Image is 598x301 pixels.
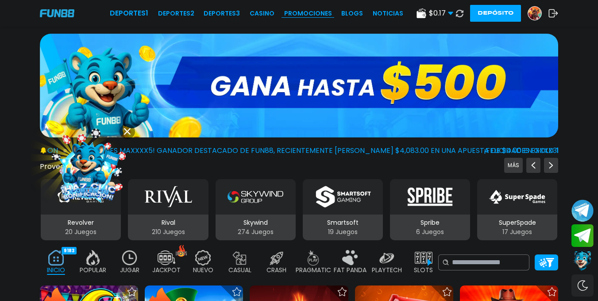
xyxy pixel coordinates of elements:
img: Avatar [528,7,541,20]
p: 17 Juegos [477,227,557,237]
a: Promociones [284,9,332,18]
p: Smartsoft [303,218,383,227]
p: 274 Juegos [216,227,296,237]
img: fat_panda_off.webp [341,250,359,266]
button: Join telegram [571,224,594,247]
img: casual_off.webp [231,250,249,266]
p: NUEVO [193,266,213,275]
button: Smartsoft [299,178,386,241]
img: recent_off.webp [121,250,139,266]
a: Deportes2 [158,9,194,18]
div: 9183 [62,247,77,254]
p: POPULAR [80,266,106,275]
p: JACKPOT [152,266,181,275]
p: 6 Juegos [390,227,470,237]
img: crash_off.webp [268,250,285,266]
a: NOTICIAS [373,9,403,18]
img: Image Link [48,128,129,208]
p: SLOTS [414,266,433,275]
button: Previous providers [504,158,523,173]
img: Rival [140,184,196,209]
img: popular_off.webp [84,250,102,266]
button: Proveedores de juego [40,162,116,171]
a: CASINO [250,9,274,18]
a: Deportes1 [110,8,148,19]
button: Spribe [386,178,474,241]
a: BLOGS [341,9,363,18]
p: Rival [128,218,208,227]
div: Switch theme [571,274,594,297]
img: Company Logo [40,9,74,17]
img: hot [176,245,187,257]
button: Next providers [544,158,558,173]
p: CRASH [266,266,286,275]
img: Smartsoft [315,184,370,209]
button: Depósito [470,5,521,22]
img: Platform Filter [539,258,554,267]
button: Rival [124,178,212,241]
img: playtech_off.webp [378,250,396,266]
button: SuperSpade [474,178,561,241]
p: Spribe [390,218,470,227]
button: Join telegram channel [571,199,594,222]
button: Contact customer service [571,249,594,272]
p: INICIO [47,266,65,275]
img: GANA hasta $500 [40,34,558,137]
img: pragmatic_off.webp [305,250,322,266]
a: Deportes3 [204,9,240,18]
p: CASUAL [228,266,251,275]
img: home_active.webp [47,250,65,266]
img: new_off.webp [194,250,212,266]
p: Revolver [41,218,121,227]
img: Spribe [402,184,458,209]
a: Avatar [528,6,548,20]
img: SuperSpade [489,184,545,209]
p: JUGAR [120,266,139,275]
p: PLAYTECH [372,266,402,275]
img: jackpot_off.webp [158,250,175,266]
button: Revolver [37,178,124,241]
p: 20 Juegos [41,227,121,237]
button: Previous providers [526,158,540,173]
p: SuperSpade [477,218,557,227]
p: FAT PANDA [334,266,367,275]
p: 210 Juegos [128,227,208,237]
button: Skywind [212,178,299,241]
p: PRAGMATIC [296,266,331,275]
img: Skywind [228,184,283,209]
img: slots_off.webp [415,250,432,266]
p: Skywind [216,218,296,227]
span: $ 0.17 [429,8,453,19]
p: 19 Juegos [303,227,383,237]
